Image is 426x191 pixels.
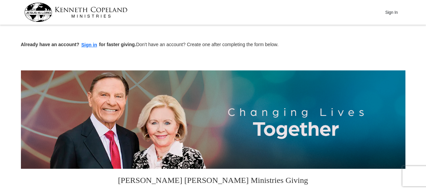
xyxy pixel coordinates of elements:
strong: Already have an account? for faster giving. [21,42,136,47]
button: Sign in [79,41,99,49]
button: Sign In [381,7,402,18]
p: Don't have an account? Create one after completing the form below. [21,41,405,49]
img: kcm-header-logo.svg [24,3,127,22]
